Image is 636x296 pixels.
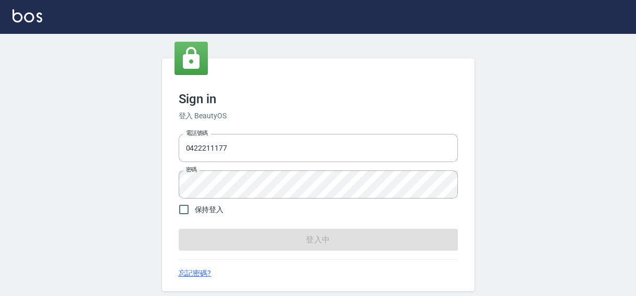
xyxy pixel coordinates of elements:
label: 密碼 [186,166,197,174]
img: Logo [13,9,42,22]
a: 忘記密碼? [179,268,211,279]
h6: 登入 BeautyOS [179,110,458,121]
span: 保持登入 [195,204,224,215]
label: 電話號碼 [186,129,208,137]
h3: Sign in [179,92,458,106]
